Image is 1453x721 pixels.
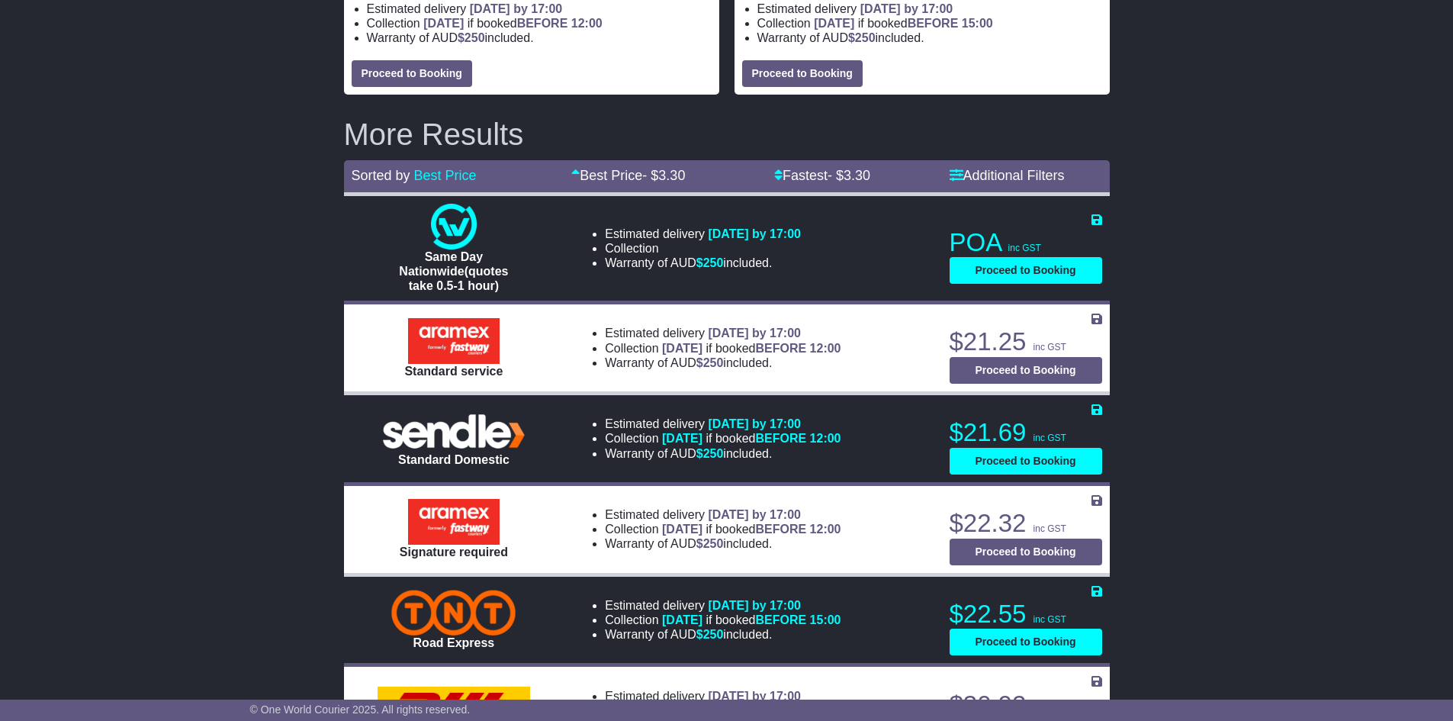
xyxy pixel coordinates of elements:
span: - $ [828,168,870,183]
li: Collection [367,16,712,31]
span: $ [696,256,724,269]
span: 250 [855,31,876,44]
span: [DATE] by 17:00 [708,327,801,340]
li: Estimated delivery [605,417,841,431]
span: $ [696,447,724,460]
span: [DATE] by 17:00 [708,417,801,430]
span: inc GST [1033,342,1066,352]
li: Estimated delivery [605,326,841,340]
span: $ [696,356,724,369]
a: Additional Filters [950,168,1065,183]
li: Estimated delivery [605,689,841,703]
li: Warranty of AUD included. [757,31,1102,45]
span: [DATE] by 17:00 [470,2,563,15]
button: Proceed to Booking [742,60,863,87]
span: Road Express [413,636,495,649]
span: [DATE] by 17:00 [708,227,801,240]
span: [DATE] by 17:00 [708,599,801,612]
span: inc GST [1033,433,1066,443]
a: Best Price [414,168,477,183]
span: 250 [703,356,724,369]
li: Warranty of AUD included. [605,627,841,642]
span: inc GST [1008,243,1041,253]
img: Aramex: Standard service [408,318,500,364]
span: BEFORE [908,17,959,30]
li: Warranty of AUD included. [605,256,801,270]
span: 250 [703,537,724,550]
span: 250 [703,447,724,460]
span: [DATE] by 17:00 [708,508,801,521]
li: Estimated delivery [605,227,801,241]
button: Proceed to Booking [950,539,1102,565]
span: BEFORE [755,613,806,626]
span: 15:00 [962,17,993,30]
span: Signature required [400,546,508,558]
p: $22.55 [950,599,1102,629]
span: 250 [465,31,485,44]
li: Warranty of AUD included. [605,536,841,551]
span: $ [458,31,485,44]
a: Fastest- $3.30 [774,168,870,183]
span: [DATE] [423,17,464,30]
span: © One World Courier 2025. All rights reserved. [250,703,471,716]
span: if booked [662,523,841,536]
img: Aramex: Signature required [408,499,500,545]
p: $21.25 [950,327,1102,357]
span: Same Day Nationwide(quotes take 0.5-1 hour) [399,250,508,292]
span: if booked [662,432,841,445]
img: TNT Domestic: Road Express [391,590,516,636]
span: BEFORE [755,523,806,536]
li: Collection [605,522,841,536]
li: Estimated delivery [605,598,841,613]
span: inc GST [1033,523,1066,534]
span: [DATE] by 17:00 [860,2,953,15]
span: 3.30 [658,168,685,183]
li: Estimated delivery [367,2,712,16]
li: Collection [757,16,1102,31]
span: 250 [703,256,724,269]
li: Warranty of AUD included. [367,31,712,45]
span: [DATE] [662,613,702,626]
span: if booked [662,342,841,355]
span: [DATE] [662,432,702,445]
li: Warranty of AUD included. [605,446,841,461]
img: DHL: Domestic Express [378,687,530,720]
img: One World Courier: Same Day Nationwide(quotes take 0.5-1 hour) [431,204,477,249]
li: Collection [605,431,841,446]
li: Warranty of AUD included. [605,356,841,370]
p: POA [950,227,1102,258]
button: Proceed to Booking [950,629,1102,655]
span: [DATE] [662,342,702,355]
span: 12:00 [571,17,603,30]
span: 250 [703,628,724,641]
li: Collection [605,341,841,356]
button: Proceed to Booking [352,60,472,87]
li: Estimated delivery [757,2,1102,16]
span: if booked [814,17,992,30]
span: 12:00 [810,342,841,355]
span: 3.30 [844,168,870,183]
span: Standard Domestic [398,453,510,466]
h2: More Results [344,117,1110,151]
li: Estimated delivery [605,507,841,522]
span: - $ [642,168,685,183]
span: Sorted by [352,168,410,183]
button: Proceed to Booking [950,357,1102,384]
span: [DATE] [662,523,702,536]
span: [DATE] [814,17,854,30]
button: Proceed to Booking [950,257,1102,284]
span: 12:00 [810,432,841,445]
span: if booked [423,17,602,30]
span: $ [696,628,724,641]
a: Best Price- $3.30 [571,168,685,183]
span: BEFORE [755,432,806,445]
span: Standard service [404,365,503,378]
li: Collection [605,613,841,627]
span: $ [848,31,876,44]
span: [DATE] by 17:00 [708,690,801,703]
span: BEFORE [755,342,806,355]
span: inc GST [1033,614,1066,625]
span: 15:00 [810,613,841,626]
span: if booked [662,613,841,626]
span: BEFORE [517,17,568,30]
